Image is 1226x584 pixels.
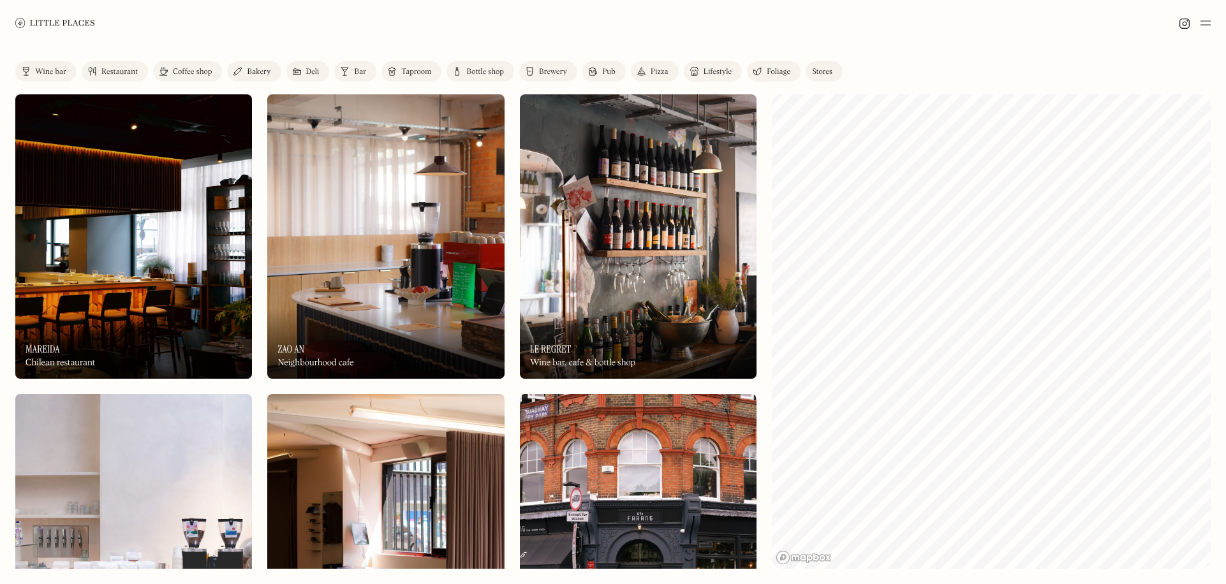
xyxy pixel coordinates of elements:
div: Brewery [539,68,567,76]
img: Le Regret [520,94,757,379]
div: Bar [354,68,366,76]
a: Bar [334,61,376,82]
a: Zao AnZao AnZao AnNeighbourhood cafe [267,94,504,379]
div: Bakery [247,68,270,76]
div: Chilean restaurant [26,358,95,369]
canvas: Map [772,94,1211,569]
img: Zao An [267,94,504,379]
a: Mapbox homepage [776,550,832,565]
div: Deli [306,68,320,76]
div: Neighbourhood cafe [277,358,353,369]
a: Foliage [747,61,801,82]
a: Deli [286,61,330,82]
h3: Zao An [277,343,304,355]
a: Lifestyle [684,61,742,82]
div: Lifestyle [704,68,732,76]
a: Brewery [519,61,577,82]
a: MareidaMareidaMareidaChilean restaurant [15,94,252,379]
h3: Le Regret [530,343,571,355]
a: Bottle shop [447,61,514,82]
a: Wine bar [15,61,77,82]
div: Coffee shop [173,68,212,76]
div: Bottle shop [466,68,504,76]
div: Pizza [651,68,668,76]
div: Wine bar, cafe & bottle shop [530,358,635,369]
a: Taproom [381,61,441,82]
div: Wine bar [35,68,66,76]
a: Stores [806,61,843,82]
h3: Mareida [26,343,60,355]
div: Foliage [767,68,790,76]
div: Stores [812,68,832,76]
a: Bakery [227,61,281,82]
a: Pub [582,61,626,82]
div: Taproom [401,68,431,76]
div: Pub [602,68,616,76]
a: Restaurant [82,61,148,82]
img: Mareida [15,94,252,379]
a: Le RegretLe RegretLe RegretWine bar, cafe & bottle shop [520,94,757,379]
a: Pizza [631,61,679,82]
a: Coffee shop [153,61,222,82]
div: Restaurant [101,68,138,76]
